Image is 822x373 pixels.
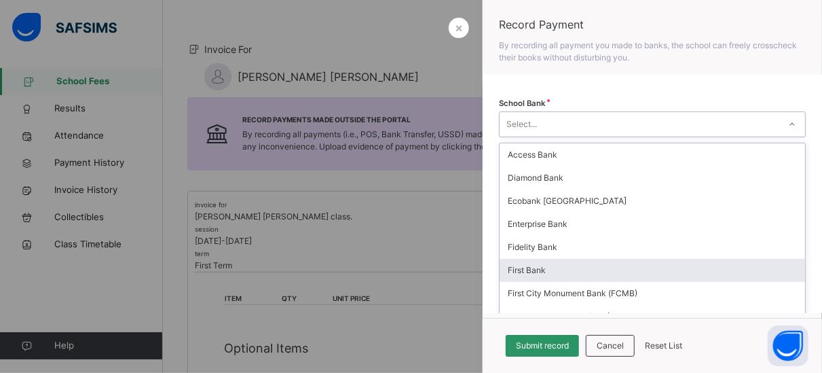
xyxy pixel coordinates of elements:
span: Reset List [645,340,682,352]
span: School Bank [499,98,545,109]
div: First City Monument Bank (FCMB) [500,282,805,305]
span: Submit record [516,340,569,352]
div: Access Bank [500,143,805,166]
div: Select... [506,111,537,137]
span: Cancel [597,340,624,352]
span: × [455,18,463,37]
div: First Bank [500,259,805,282]
span: Record Payment [499,16,806,33]
button: Open asap [768,325,808,366]
div: Fidelity Bank [500,236,805,259]
div: Diamond Bank [500,166,805,190]
div: Enterprise Bank [500,213,805,236]
span: By recording all payment you made to banks, the school can freely crosscheck their books without ... [499,40,797,63]
div: Ecobank [GEOGRAPHIC_DATA] [500,190,805,213]
div: Guaranty Trust Bank (GTB) [500,305,805,328]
